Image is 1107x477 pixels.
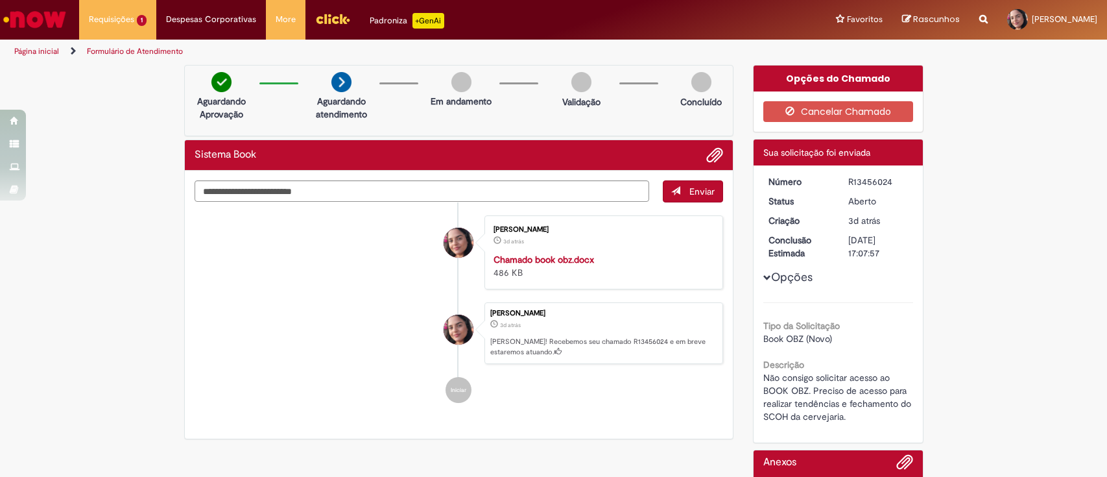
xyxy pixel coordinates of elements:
[137,15,147,26] span: 1
[847,13,883,26] span: Favoritos
[763,359,804,371] b: Descrição
[562,95,601,108] p: Validação
[848,215,880,226] span: 3d atrás
[10,40,728,64] ul: Trilhas de página
[89,13,134,26] span: Requisições
[689,186,715,197] span: Enviar
[763,333,832,345] span: Book OBZ (Novo)
[331,72,351,92] img: arrow-next.png
[451,72,471,92] img: img-circle-grey.png
[195,149,256,161] h2: Sistema Book Histórico de tíquete
[759,234,839,260] dt: Conclusão Estimada
[190,95,253,121] p: Aguardando Aprovação
[848,234,909,260] div: [DATE] 17:07:57
[500,321,521,329] span: 3d atrás
[763,101,913,122] button: Cancelar Chamado
[759,214,839,227] dt: Criação
[680,95,722,108] p: Concluído
[87,46,183,56] a: Formulário de Atendimento
[494,226,709,234] div: [PERSON_NAME]
[848,175,909,188] div: R13456024
[276,13,296,26] span: More
[763,372,914,422] span: Não consigo solicitar acesso ao BOOK OBZ. Preciso de acesso para realizar tendências e fechamento...
[494,253,709,279] div: 486 KB
[195,302,724,365] li: Priscilla Maria Ramos Goncalves Da Silva
[490,337,716,357] p: [PERSON_NAME]! Recebemos seu chamado R13456024 e em breve estaremos atuando.
[444,315,473,345] div: Priscilla Maria Ramos Goncalves Da Silva
[763,147,870,158] span: Sua solicitação foi enviada
[759,195,839,208] dt: Status
[902,14,960,26] a: Rascunhos
[848,215,880,226] time: 28/08/2025 09:07:53
[315,9,350,29] img: click_logo_yellow_360x200.png
[848,214,909,227] div: 28/08/2025 09:07:53
[494,254,594,265] a: Chamado book obz.docx
[1032,14,1097,25] span: [PERSON_NAME]
[503,238,524,245] span: 3d atrás
[166,13,256,26] span: Despesas Corporativas
[706,147,723,164] button: Adicionar anexos
[500,321,521,329] time: 28/08/2025 09:07:53
[310,95,373,121] p: Aguardando atendimento
[14,46,59,56] a: Página inicial
[763,320,840,332] b: Tipo da Solicitação
[759,175,839,188] dt: Número
[896,454,913,477] button: Adicionar anexos
[763,457,796,469] h2: Anexos
[195,202,724,417] ul: Histórico de tíquete
[848,195,909,208] div: Aberto
[211,72,232,92] img: check-circle-green.png
[754,66,923,92] div: Opções do Chamado
[691,72,711,92] img: img-circle-grey.png
[913,13,960,25] span: Rascunhos
[1,6,68,32] img: ServiceNow
[195,180,650,202] textarea: Digite sua mensagem aqui...
[571,72,591,92] img: img-circle-grey.png
[663,180,723,202] button: Enviar
[503,238,524,245] time: 28/08/2025 09:07:42
[490,310,716,317] div: [PERSON_NAME]
[431,95,492,108] p: Em andamento
[444,228,473,258] div: Priscilla Maria Ramos Goncalves Da Silva
[370,13,444,29] div: Padroniza
[412,13,444,29] p: +GenAi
